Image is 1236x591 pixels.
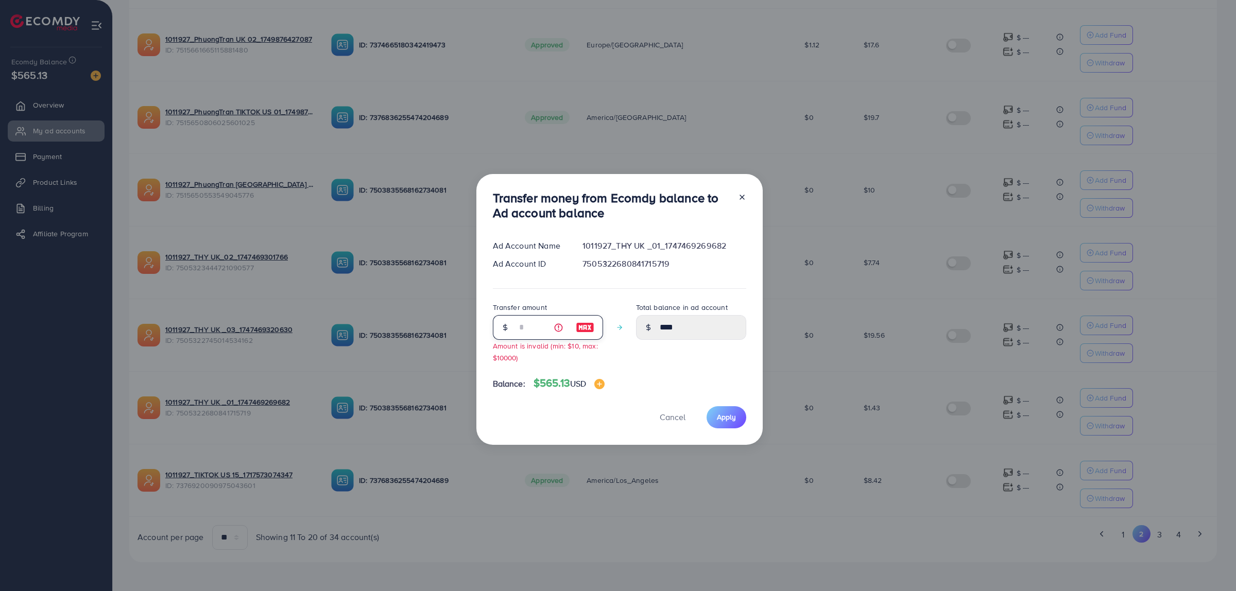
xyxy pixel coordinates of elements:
[485,258,575,270] div: Ad Account ID
[636,302,728,312] label: Total balance in ad account
[594,379,605,389] img: image
[534,377,605,390] h4: $565.13
[717,412,736,422] span: Apply
[574,258,754,270] div: 7505322680841715719
[570,378,586,389] span: USD
[660,411,685,423] span: Cancel
[485,240,575,252] div: Ad Account Name
[493,190,730,220] h3: Transfer money from Ecomdy balance to Ad account balance
[574,240,754,252] div: 1011927_THY UK _01_1747469269682
[647,406,698,428] button: Cancel
[493,302,547,312] label: Transfer amount
[707,406,746,428] button: Apply
[493,378,525,390] span: Balance:
[1192,545,1228,583] iframe: Chat
[576,321,594,334] img: image
[493,341,598,362] small: Amount is invalid (min: $10, max: $10000)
